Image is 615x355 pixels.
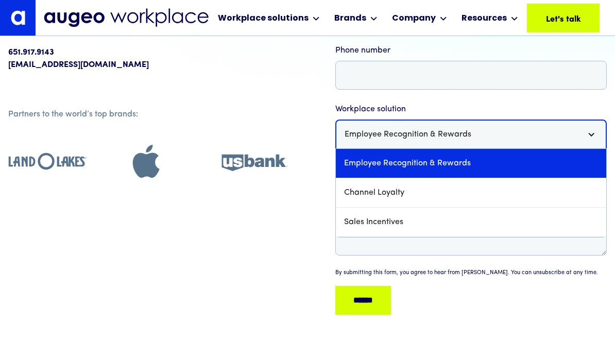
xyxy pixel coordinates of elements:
a: Employee Recognition & Rewards [336,149,606,178]
img: Augeo Workplace business unit full logo in mignight blue. [44,8,209,27]
div: By submitting this form, you agree to hear from [PERSON_NAME]. You can unsubscribe at any time. [335,269,598,278]
div: Brands [334,12,366,25]
div: Employee Recognition & Rewards [345,128,471,141]
img: Augeo's "a" monogram decorative logo in white. [11,10,25,25]
a: Sales Incentives [336,208,606,237]
a: Channel Loyalty [336,178,606,208]
a: Let's talk [527,4,600,32]
div: Resources [462,12,507,25]
label: Workplace solution [335,103,607,115]
div: Workplace solutions [218,12,309,25]
div: 651.917.9143 [8,46,54,59]
div: Employee Recognition & Rewards [335,120,607,148]
nav: Employee Recognition & Rewards [335,148,607,238]
a: [EMAIL_ADDRESS][DOMAIN_NAME] [8,59,149,71]
label: Phone number [335,44,607,57]
div: Partners to the world’s top brands: [8,108,294,121]
div: Company [392,12,436,25]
